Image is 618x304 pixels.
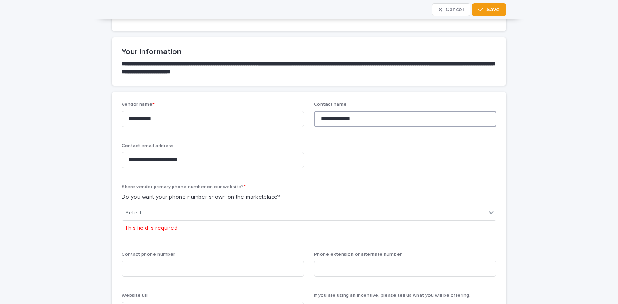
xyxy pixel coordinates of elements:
[314,293,470,298] span: If you are using an incentive, please tell us what you will be offering.
[432,3,470,16] button: Cancel
[314,102,347,107] span: Contact name
[122,144,173,148] span: Contact email address
[122,293,148,298] span: Website url
[125,224,177,232] p: This field is required
[122,185,246,189] span: Share vendor primary phone number on our website?
[122,102,154,107] span: Vendor name
[445,7,463,12] span: Cancel
[486,7,500,12] span: Save
[125,209,145,217] div: Select...
[122,252,175,257] span: Contact phone number
[122,193,496,201] p: Do you want your phone number shown on the marketplace?
[472,3,506,16] button: Save
[314,252,402,257] span: Phone extension or alternate number
[122,47,496,57] h2: Your information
